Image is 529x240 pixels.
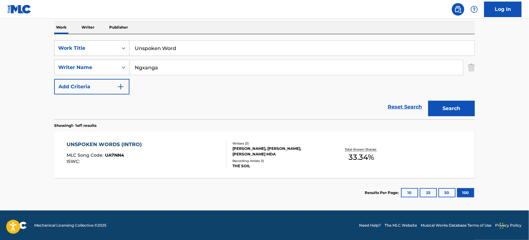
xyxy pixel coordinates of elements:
p: Showing 1 - 1 of 1 results [54,123,96,128]
p: Total Known Shares: [345,147,378,152]
a: Log In [484,2,522,17]
img: logo [7,222,27,229]
p: Results Per Page: [365,190,400,196]
div: Help [468,3,480,16]
a: Privacy Policy [495,223,522,228]
div: Writer Name [58,64,114,71]
button: 100 [457,188,474,197]
a: Musical Works Database Terms of Use [421,223,491,228]
a: The MLC Website [385,223,417,228]
span: Mechanical Licensing Collective © 2025 [34,223,106,228]
div: Writers ( 3 ) [232,141,326,146]
a: Reset Search [385,100,425,114]
a: Need Help? [359,223,381,228]
img: MLC Logo [7,5,31,14]
div: THE SOIL [232,163,326,169]
div: Work Title [58,44,114,52]
div: Recording Artists ( 1 ) [232,159,326,163]
span: ISWC : [67,159,82,164]
img: help [470,6,478,13]
div: Drag [500,216,503,235]
span: 33.34 % [349,152,374,163]
div: [PERSON_NAME], [PERSON_NAME], [PERSON_NAME] MDA [232,146,326,157]
p: Work [54,21,68,34]
button: 10 [401,188,418,197]
span: MLC Song Code : [67,152,105,158]
span: UA7NN4 [105,152,124,158]
button: 25 [420,188,437,197]
div: UNSPOKEN WORDS (INTRO) [67,141,145,148]
p: Publisher [107,21,130,34]
a: Public Search [452,3,464,16]
img: search [454,6,462,13]
button: Add Criteria [54,79,129,95]
button: 50 [438,188,456,197]
img: 9d2ae6d4665cec9f34b9.svg [117,83,124,90]
img: Delete Criterion [468,60,475,75]
p: Writer [80,21,96,34]
a: UNSPOKEN WORDS (INTRO)MLC Song Code:UA7NN4ISWC:Writers (3)[PERSON_NAME], [PERSON_NAME], [PERSON_N... [54,132,475,178]
button: Search [428,101,475,116]
iframe: Chat Widget [498,210,529,240]
form: Search Form [54,40,475,119]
